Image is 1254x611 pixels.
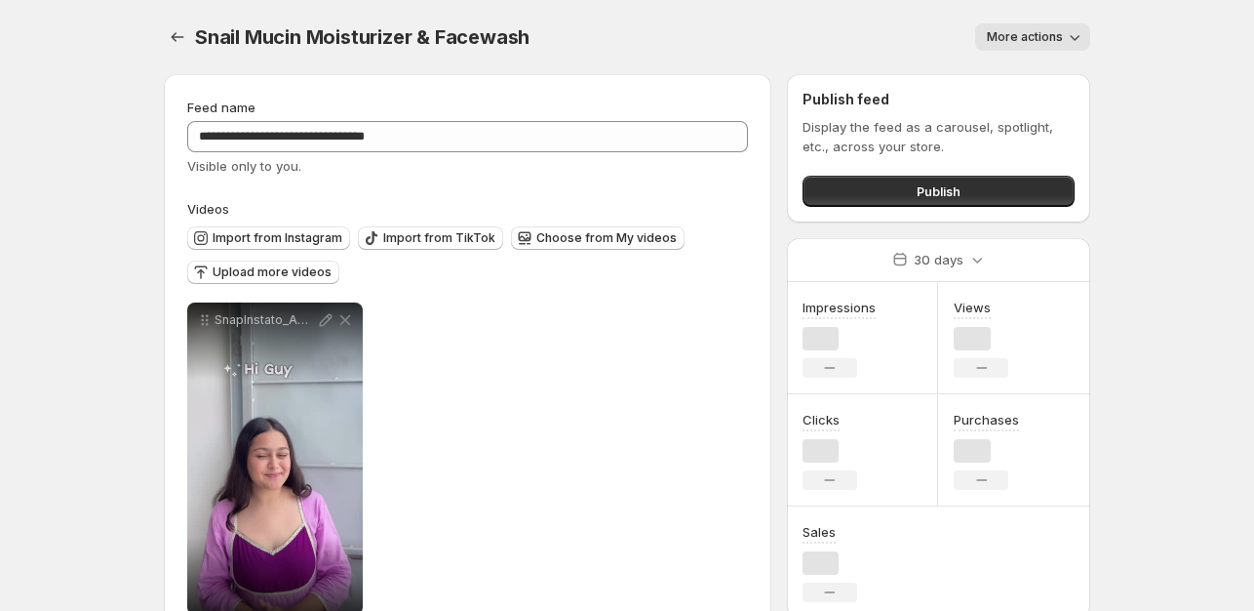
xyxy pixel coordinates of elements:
[803,117,1075,156] p: Display the feed as a carousel, spotlight, etc., across your store.
[187,261,339,284] button: Upload more videos
[536,230,677,246] span: Choose from My videos
[803,298,876,317] h3: Impressions
[917,182,960,201] span: Publish
[511,226,685,250] button: Choose from My videos
[383,230,495,246] span: Import from TikTok
[164,23,191,51] button: Settings
[187,201,229,217] span: Videos
[975,23,1090,51] button: More actions
[987,29,1063,45] span: More actions
[213,230,342,246] span: Import from Instagram
[358,226,503,250] button: Import from TikTok
[213,265,332,280] span: Upload more videos
[803,522,836,542] h3: Sales
[803,410,840,429] h3: Clicks
[954,410,1019,429] h3: Purchases
[914,250,963,269] p: 30 days
[954,298,991,317] h3: Views
[803,90,1075,109] h2: Publish feed
[187,226,350,250] button: Import from Instagram
[187,100,255,115] span: Feed name
[187,158,301,174] span: Visible only to you.
[195,25,529,49] span: Snail Mucin Moisturizer & Facewash
[803,176,1075,207] button: Publish
[215,312,316,328] p: SnapInstato_AQMrVSwbol0VrrzeLiQbEJFxwWOgMP9TCnRg_BeN-TzCRhjd-0x7aEeGpAHOJy3PMdoBWbItuQ003B6d39zEP...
